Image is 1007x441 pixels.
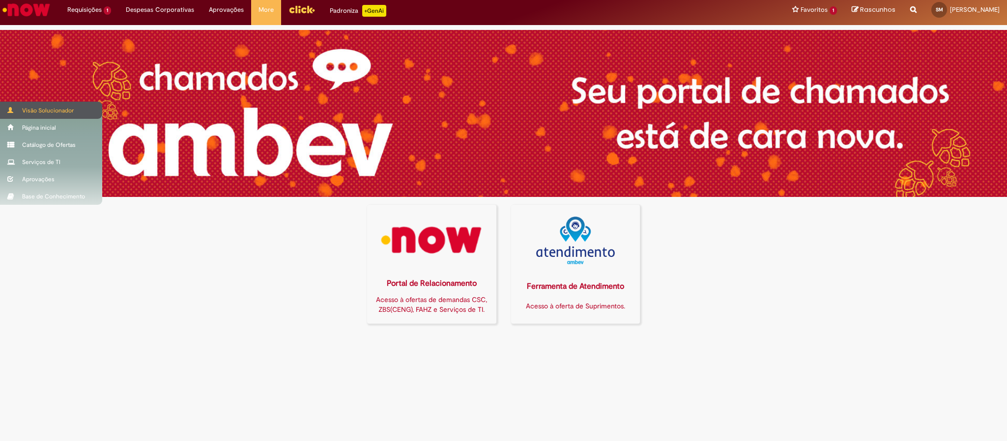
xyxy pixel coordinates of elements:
span: More [259,5,274,15]
span: SM [936,6,943,13]
a: Ferramenta de Atendimento Acesso à oferta de Suprimentos. [511,205,640,324]
div: Ferramenta de Atendimento [517,281,634,292]
span: Requisições [67,5,102,15]
span: Despesas Corporativas [126,5,194,15]
span: 1 [104,6,111,15]
img: logo_now.png [374,217,490,264]
a: Rascunhos [852,5,895,15]
span: Favoritos [801,5,828,15]
span: 1 [830,6,837,15]
img: logo_atentdimento.png [536,217,615,264]
div: Padroniza [330,5,386,17]
div: Portal de Relacionamento [373,278,490,289]
div: Acesso à ofertas de demandas CSC, ZBS(CENG), FAHZ e Serviços de TI. [373,295,490,314]
span: Aprovações [209,5,244,15]
div: Acesso à oferta de Suprimentos. [517,301,634,311]
span: Rascunhos [860,5,895,14]
p: +GenAi [362,5,386,17]
img: click_logo_yellow_360x200.png [288,2,315,17]
a: Portal de Relacionamento Acesso à ofertas de demandas CSC, ZBS(CENG), FAHZ e Serviços de TI. [367,205,496,324]
span: [PERSON_NAME] [950,5,1000,14]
